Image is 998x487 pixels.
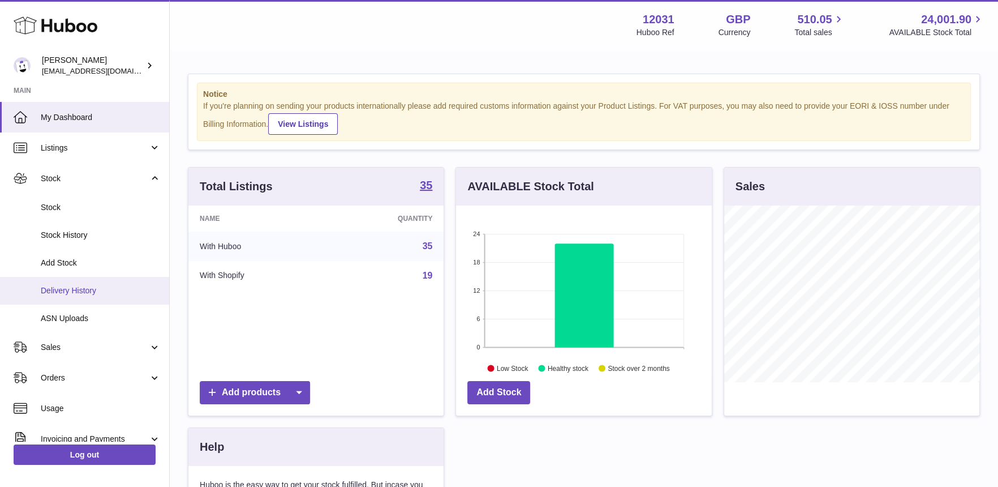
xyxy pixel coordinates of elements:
span: Delivery History [41,285,161,296]
text: Healthy stock [548,364,589,372]
strong: Notice [203,89,965,100]
span: AVAILABLE Stock Total [889,27,984,38]
a: 510.05 Total sales [794,12,845,38]
span: My Dashboard [41,112,161,123]
h3: AVAILABLE Stock Total [467,179,593,194]
text: 0 [477,344,480,351]
a: 35 [423,241,433,251]
span: Listings [41,143,149,153]
td: With Shopify [188,261,326,291]
span: Invoicing and Payments [41,434,149,445]
a: Add Stock [467,381,530,404]
text: 24 [474,230,480,237]
strong: 12031 [643,12,674,27]
span: 24,001.90 [921,12,971,27]
text: 6 [477,315,480,322]
a: 35 [420,180,432,193]
span: Add Stock [41,258,161,268]
span: [EMAIL_ADDRESS][DOMAIN_NAME] [42,66,166,75]
span: ASN Uploads [41,313,161,324]
div: If you're planning on sending your products internationally please add required customs informati... [203,101,965,135]
span: Orders [41,373,149,383]
a: 24,001.90 AVAILABLE Stock Total [889,12,984,38]
th: Name [188,206,326,232]
span: Usage [41,403,161,414]
a: 19 [423,271,433,280]
a: Log out [14,445,156,465]
text: 12 [474,287,480,294]
text: Stock over 2 months [608,364,670,372]
td: With Huboo [188,232,326,261]
div: [PERSON_NAME] [42,55,144,76]
text: Low Stock [497,364,528,372]
div: Currency [719,27,751,38]
text: 18 [474,259,480,266]
span: Stock History [41,230,161,241]
span: Stock [41,173,149,184]
span: Sales [41,342,149,353]
th: Quantity [326,206,444,232]
h3: Sales [735,179,765,194]
span: Total sales [794,27,845,38]
h3: Total Listings [200,179,273,194]
strong: GBP [726,12,750,27]
a: View Listings [268,113,338,135]
span: Stock [41,202,161,213]
strong: 35 [420,180,432,191]
h3: Help [200,439,224,455]
div: Huboo Ref [636,27,674,38]
a: Add products [200,381,310,404]
img: admin@makewellforyou.com [14,57,31,74]
span: 510.05 [797,12,832,27]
